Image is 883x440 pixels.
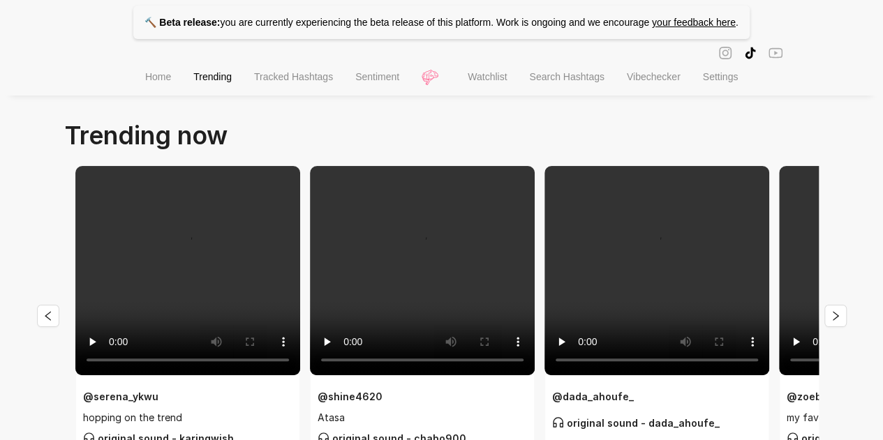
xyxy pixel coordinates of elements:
a: your feedback here [652,17,736,28]
span: Tracked Hashtags [254,71,333,82]
span: Atasa [318,410,527,425]
span: Watchlist [468,71,507,82]
p: you are currently experiencing the beta release of this platform. Work is ongoing and we encourage . [133,6,749,39]
strong: @ shine4620 [318,390,383,402]
span: instagram [718,45,732,61]
span: customer-service [552,416,564,428]
span: Trending [193,71,232,82]
span: Sentiment [355,71,399,82]
strong: @ dada_ahoufe_ [552,390,634,402]
span: Home [145,71,171,82]
span: Settings [703,71,739,82]
span: youtube [769,45,782,61]
span: Vibechecker [627,71,681,82]
strong: original sound - dada_ahoufe_ [552,417,720,429]
strong: @ zoebaptistee [787,390,863,402]
span: hopping on the trend [83,410,292,425]
span: left [43,310,54,321]
strong: 🔨 Beta release: [144,17,220,28]
span: right [830,310,841,321]
span: Trending now [65,120,228,151]
span: Search Hashtags [529,71,604,82]
strong: @ serena_ykwu [83,390,158,402]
